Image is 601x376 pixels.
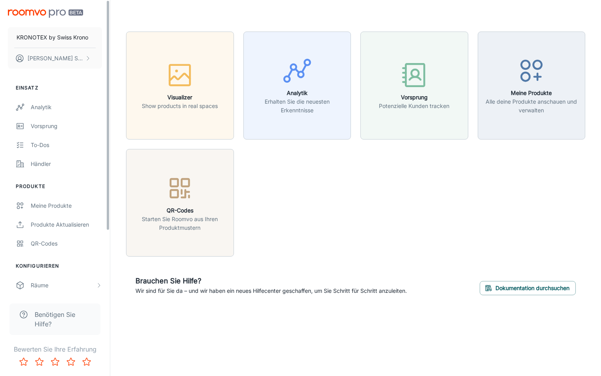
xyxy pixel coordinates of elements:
a: Dokumentation durchsuchen [480,283,576,291]
h6: Meine Produkte [483,89,581,97]
div: QR-Codes [31,239,102,248]
p: [PERSON_NAME] Szacilowska [28,54,83,63]
div: Produkte aktualisieren [31,220,102,229]
div: Analytik [31,103,102,112]
h6: Visualizer [142,93,218,102]
div: To-dos [31,141,102,149]
h6: QR-Codes [131,206,229,215]
button: QR-CodesStarten Sie Roomvo aus Ihren Produktmustern [126,149,234,257]
p: Alle deine Produkte anschauen und verwalten [483,97,581,115]
p: Wir sind für Sie da – und wir haben ein neues Hilfecenter geschaffen, um Sie Schritt für Schritt ... [135,287,407,295]
p: KRONOTEX by Swiss Krono [17,33,88,42]
p: Show products in real spaces [142,102,218,110]
h6: Brauchen Sie Hilfe? [135,275,407,287]
button: AnalytikErhalten Sie die neuesten Erkenntnisse [243,32,351,140]
p: Potenzielle Kunden tracken [379,102,449,110]
p: Starten Sie Roomvo aus Ihren Produktmustern [131,215,229,232]
h6: Vorsprung [379,93,449,102]
button: VorsprungPotenzielle Kunden tracken [360,32,468,140]
div: Vorsprung [31,122,102,130]
h6: Analytik [249,89,346,97]
button: [PERSON_NAME] Szacilowska [8,48,102,69]
a: QR-CodesStarten Sie Roomvo aus Ihren Produktmustern [126,198,234,206]
p: Erhalten Sie die neuesten Erkenntnisse [249,97,346,115]
button: Meine ProdukteAlle deine Produkte anschauen und verwalten [478,32,586,140]
button: VisualizerShow products in real spaces [126,32,234,140]
button: Dokumentation durchsuchen [480,281,576,295]
div: Händler [31,160,102,168]
a: Meine ProdukteAlle deine Produkte anschauen und verwalten [478,81,586,89]
a: AnalytikErhalten Sie die neuesten Erkenntnisse [243,81,351,89]
div: Räume [31,281,96,290]
img: Roomvo PRO Beta [8,9,83,18]
div: Meine Produkte [31,201,102,210]
button: KRONOTEX by Swiss Krono [8,27,102,48]
span: Benötigen Sie Hilfe? [35,310,91,329]
a: VorsprungPotenzielle Kunden tracken [360,81,468,89]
